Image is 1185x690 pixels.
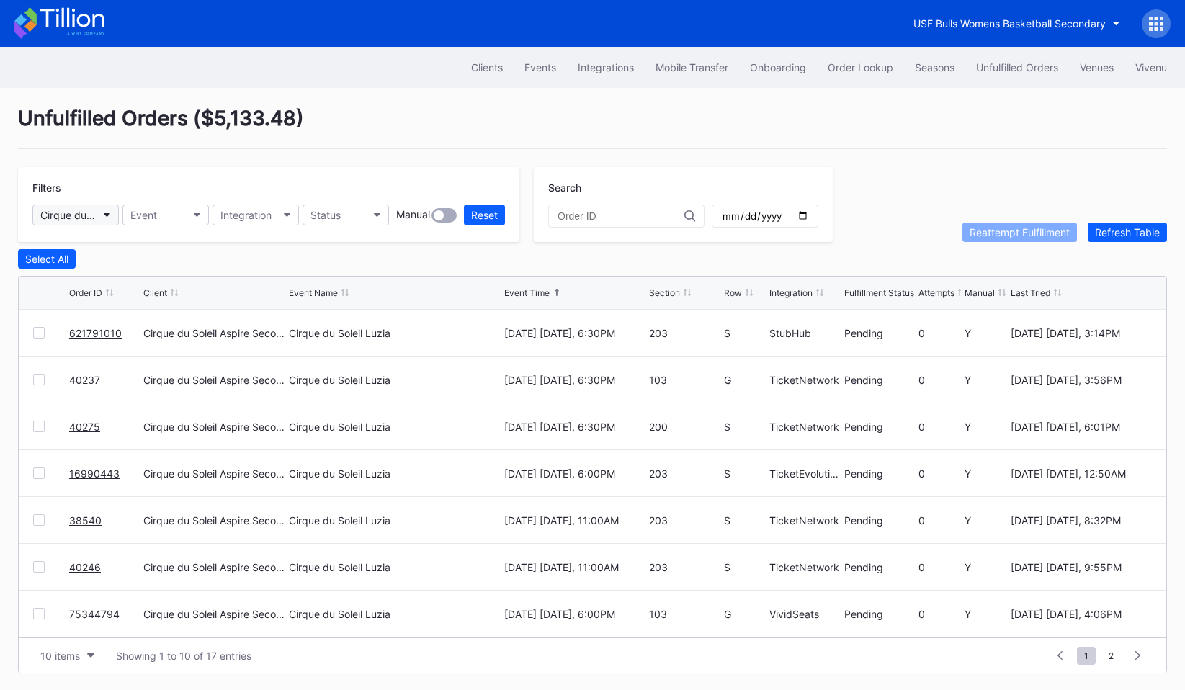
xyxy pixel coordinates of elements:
[464,205,505,225] button: Reset
[471,61,503,73] div: Clients
[724,421,766,433] div: S
[844,467,915,480] div: Pending
[504,561,645,573] div: [DATE] [DATE], 11:00AM
[69,467,120,480] a: 16990443
[548,182,818,194] div: Search
[965,467,1007,480] div: Y
[289,514,390,527] div: Cirque du Soleil Luzia
[1011,467,1152,480] div: [DATE] [DATE], 12:50AM
[471,209,498,221] div: Reset
[213,205,299,225] button: Integration
[69,421,100,433] a: 40275
[649,608,720,620] div: 103
[649,467,720,480] div: 203
[724,374,766,386] div: G
[116,650,251,662] div: Showing 1 to 10 of 17 entries
[903,10,1131,37] button: USF Bulls Womens Basketball Secondary
[649,421,720,433] div: 200
[1124,54,1178,81] button: Vivenu
[504,467,645,480] div: [DATE] [DATE], 6:00PM
[962,223,1077,242] button: Reattempt Fulfillment
[143,561,285,573] div: Cirque du Soleil Aspire Secondary
[970,226,1070,238] div: Reattempt Fulfillment
[32,205,119,225] button: Cirque du Soleil Aspire Secondary
[143,608,285,620] div: Cirque du Soleil Aspire Secondary
[289,421,390,433] div: Cirque du Soleil Luzia
[558,210,684,222] input: Order ID
[143,514,285,527] div: Cirque du Soleil Aspire Secondary
[645,54,739,81] button: Mobile Transfer
[976,61,1058,73] div: Unfulfilled Orders
[504,608,645,620] div: [DATE] [DATE], 6:00PM
[567,54,645,81] a: Integrations
[724,561,766,573] div: S
[918,561,961,573] div: 0
[649,327,720,339] div: 203
[504,327,645,339] div: [DATE] [DATE], 6:30PM
[649,561,720,573] div: 203
[724,327,766,339] div: S
[844,287,914,298] div: Fulfillment Status
[769,421,840,433] div: TicketNetwork
[918,514,961,527] div: 0
[1101,647,1121,665] span: 2
[769,374,840,386] div: TicketNetwork
[504,421,645,433] div: [DATE] [DATE], 6:30PM
[504,287,550,298] div: Event Time
[25,253,68,265] div: Select All
[1011,561,1152,573] div: [DATE] [DATE], 9:55PM
[1077,647,1096,665] span: 1
[918,287,954,298] div: Attempts
[69,374,100,386] a: 40237
[750,61,806,73] div: Onboarding
[769,608,840,620] div: VividSeats
[965,374,1007,386] div: Y
[578,61,634,73] div: Integrations
[817,54,904,81] button: Order Lookup
[649,374,720,386] div: 103
[913,17,1106,30] div: USF Bulls Womens Basketball Secondary
[32,182,505,194] div: Filters
[303,205,389,225] button: Status
[724,514,766,527] div: S
[130,209,157,221] div: Event
[965,287,995,298] div: Manual
[1088,223,1167,242] button: Refresh Table
[514,54,567,81] button: Events
[18,106,1167,149] div: Unfulfilled Orders ( $5,133.48 )
[965,608,1007,620] div: Y
[289,287,338,298] div: Event Name
[1069,54,1124,81] a: Venues
[289,608,390,620] div: Cirque du Soleil Luzia
[122,205,209,225] button: Event
[524,61,556,73] div: Events
[769,514,840,527] div: TicketNetwork
[769,327,840,339] div: StubHub
[649,514,720,527] div: 203
[40,650,80,662] div: 10 items
[965,54,1069,81] button: Unfulfilled Orders
[918,608,961,620] div: 0
[724,467,766,480] div: S
[724,287,742,298] div: Row
[724,608,766,620] div: G
[844,374,915,386] div: Pending
[918,467,961,480] div: 0
[844,608,915,620] div: Pending
[769,561,840,573] div: TicketNetwork
[289,374,390,386] div: Cirque du Soleil Luzia
[143,287,167,298] div: Client
[310,209,341,221] div: Status
[69,287,102,298] div: Order ID
[69,514,102,527] a: 38540
[143,374,285,386] div: Cirque du Soleil Aspire Secondary
[289,327,390,339] div: Cirque du Soleil Luzia
[844,327,915,339] div: Pending
[965,421,1007,433] div: Y
[40,209,97,221] div: Cirque du Soleil Aspire Secondary
[69,327,122,339] a: 621791010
